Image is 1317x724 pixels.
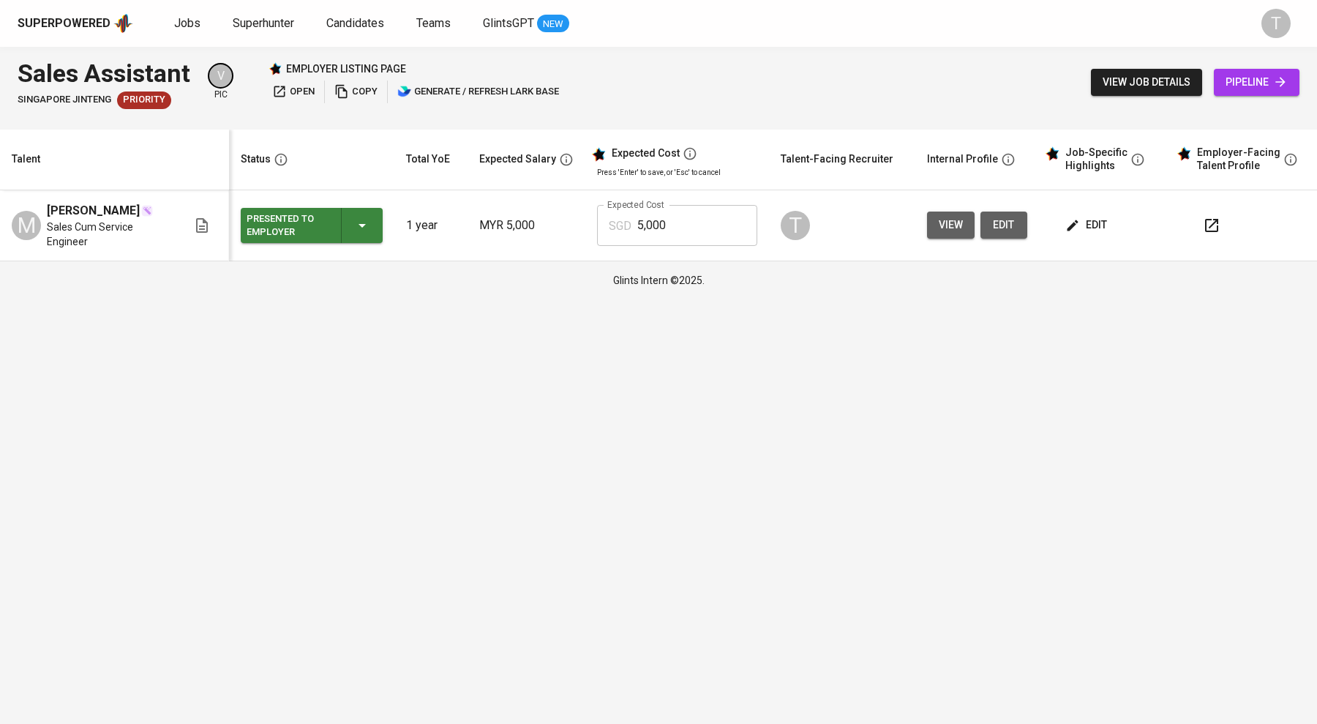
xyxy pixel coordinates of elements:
span: Teams [416,16,451,30]
span: Superhunter [233,16,294,30]
p: Press 'Enter' to save, or 'Esc' to cancel [597,167,757,178]
p: MYR 5,000 [479,217,574,234]
a: Teams [416,15,454,33]
span: edit [1068,216,1107,234]
button: lark generate / refresh lark base [394,81,563,103]
div: Status [241,150,271,168]
img: lark [397,84,412,99]
span: view [939,216,963,234]
div: Total YoE [406,150,450,168]
img: magic_wand.svg [141,205,153,217]
div: T [781,211,810,240]
div: Superpowered [18,15,110,32]
div: T [1261,9,1291,38]
div: Employer-Facing Talent Profile [1197,146,1280,172]
div: New Job received from Demand Team [117,92,171,109]
a: Superpoweredapp logo [18,12,133,34]
a: Jobs [174,15,203,33]
div: M [12,211,41,240]
button: Presented to Employer [241,208,383,243]
img: glints_star.svg [1177,146,1191,161]
img: glints_star.svg [591,147,606,162]
span: pipeline [1226,73,1288,92]
span: view job details [1103,73,1190,92]
p: SGD [609,217,631,235]
a: GlintsGPT NEW [483,15,569,33]
button: edit [980,212,1027,239]
a: Superhunter [233,15,297,33]
button: view [927,212,975,239]
div: Expected Cost [612,147,680,160]
div: pic [208,63,233,101]
span: copy [334,83,378,100]
span: Candidates [326,16,384,30]
div: Expected Salary [479,150,556,168]
p: employer listing page [286,61,406,76]
div: Sales Assistant [18,56,190,92]
button: view job details [1091,69,1202,96]
div: Talent-Facing Recruiter [781,150,893,168]
img: glints_star.svg [1045,146,1059,161]
div: Presented to Employer [247,209,329,242]
div: V [208,63,233,89]
span: Jobs [174,16,200,30]
button: copy [331,81,381,103]
img: Glints Star [269,62,282,75]
span: GlintsGPT [483,16,534,30]
span: generate / refresh lark base [397,83,559,100]
span: Singapore Jinteng [18,93,111,107]
span: open [272,83,315,100]
div: Internal Profile [927,150,998,168]
span: NEW [537,17,569,31]
span: Priority [117,93,171,107]
div: Job-Specific Highlights [1065,146,1127,172]
span: Sales Cum Service Engineer [47,220,170,249]
a: Candidates [326,15,387,33]
button: edit [1062,212,1113,239]
span: [PERSON_NAME] [47,202,140,220]
span: edit [992,216,1016,234]
img: app logo [113,12,133,34]
a: pipeline [1214,69,1299,96]
div: Talent [12,150,40,168]
button: open [269,81,318,103]
p: 1 year [406,217,456,234]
